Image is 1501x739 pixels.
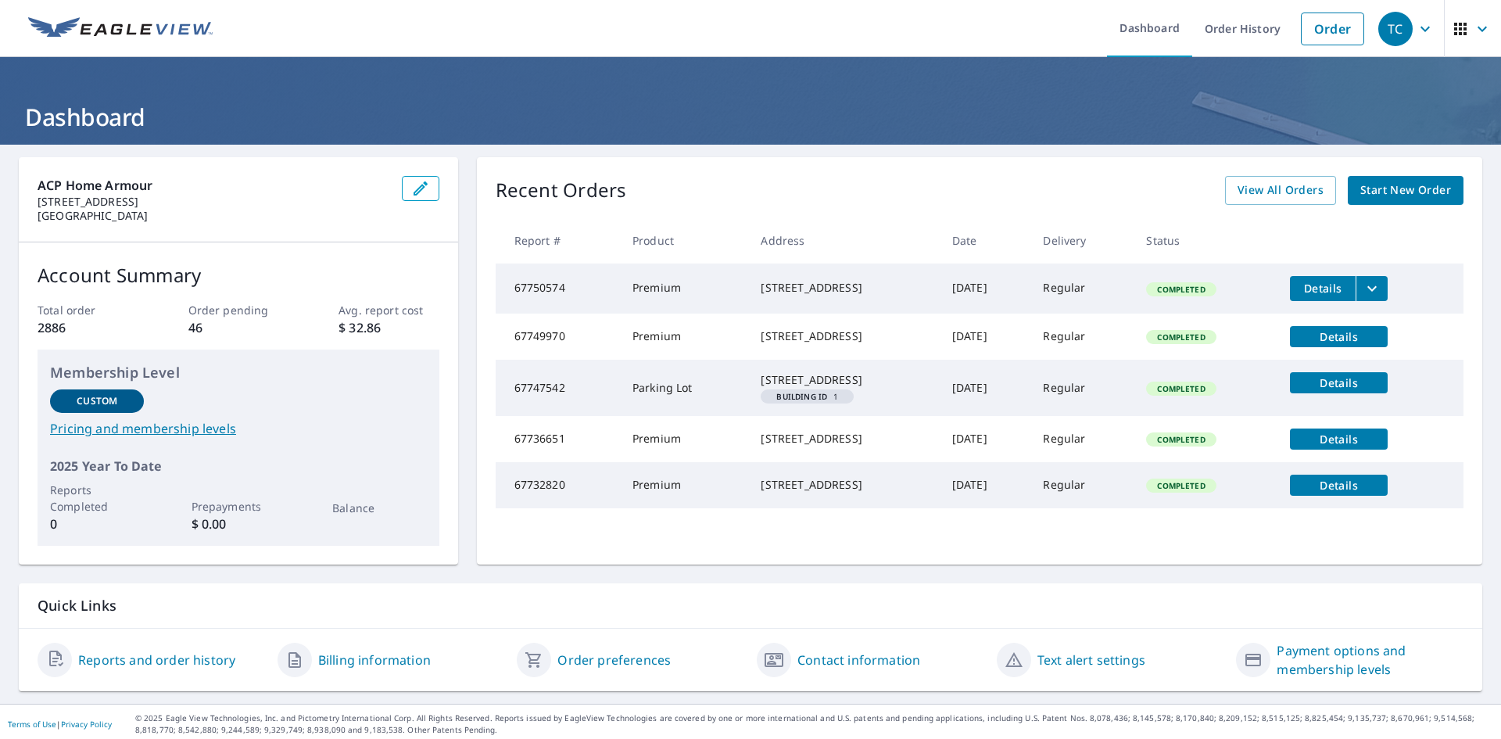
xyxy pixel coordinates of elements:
[1225,176,1336,205] a: View All Orders
[940,360,1030,416] td: [DATE]
[1030,416,1134,462] td: Regular
[748,217,939,264] th: Address
[1301,13,1364,45] a: Order
[50,482,144,515] p: Reports Completed
[620,264,749,314] td: Premium
[1290,372,1388,393] button: detailsBtn-67747542
[1299,432,1378,447] span: Details
[38,596,1463,615] p: Quick Links
[61,719,112,730] a: Privacy Policy
[50,419,427,438] a: Pricing and membership levels
[50,515,144,533] p: 0
[776,393,827,400] em: Building ID
[1030,360,1134,416] td: Regular
[557,651,671,669] a: Order preferences
[1299,281,1346,296] span: Details
[620,416,749,462] td: Premium
[1348,176,1463,205] a: Start New Order
[1290,276,1356,301] button: detailsBtn-67750574
[38,195,389,209] p: [STREET_ADDRESS]
[1148,332,1214,343] span: Completed
[797,651,920,669] a: Contact information
[8,719,112,729] p: |
[77,394,117,408] p: Custom
[1277,641,1463,679] a: Payment options and membership levels
[1290,326,1388,347] button: detailsBtn-67749970
[761,477,926,493] div: [STREET_ADDRESS]
[496,217,620,264] th: Report #
[38,176,389,195] p: ACP Home Armour
[620,217,749,264] th: Product
[1360,181,1451,200] span: Start New Order
[620,314,749,360] td: Premium
[28,17,213,41] img: EV Logo
[1030,264,1134,314] td: Regular
[940,416,1030,462] td: [DATE]
[1037,651,1145,669] a: Text alert settings
[1148,383,1214,394] span: Completed
[940,217,1030,264] th: Date
[339,302,439,318] p: Avg. report cost
[1148,480,1214,491] span: Completed
[620,360,749,416] td: Parking Lot
[1290,429,1388,450] button: detailsBtn-67736651
[1134,217,1277,264] th: Status
[50,457,427,475] p: 2025 Year To Date
[496,360,620,416] td: 67747542
[620,462,749,508] td: Premium
[332,500,426,516] p: Balance
[38,209,389,223] p: [GEOGRAPHIC_DATA]
[1299,329,1378,344] span: Details
[318,651,431,669] a: Billing information
[19,101,1482,133] h1: Dashboard
[940,462,1030,508] td: [DATE]
[1030,314,1134,360] td: Regular
[38,318,138,337] p: 2886
[1030,217,1134,264] th: Delivery
[1148,434,1214,445] span: Completed
[50,362,427,383] p: Membership Level
[1030,462,1134,508] td: Regular
[1299,375,1378,390] span: Details
[188,318,288,337] p: 46
[496,462,620,508] td: 67732820
[940,264,1030,314] td: [DATE]
[339,318,439,337] p: $ 32.86
[188,302,288,318] p: Order pending
[761,431,926,447] div: [STREET_ADDRESS]
[1378,12,1413,46] div: TC
[38,261,439,289] p: Account Summary
[496,264,620,314] td: 67750574
[761,372,926,388] div: [STREET_ADDRESS]
[1148,284,1214,295] span: Completed
[1290,475,1388,496] button: detailsBtn-67732820
[1238,181,1324,200] span: View All Orders
[940,314,1030,360] td: [DATE]
[135,712,1493,736] p: © 2025 Eagle View Technologies, Inc. and Pictometry International Corp. All Rights Reserved. Repo...
[496,314,620,360] td: 67749970
[192,515,285,533] p: $ 0.00
[38,302,138,318] p: Total order
[78,651,235,669] a: Reports and order history
[761,280,926,296] div: [STREET_ADDRESS]
[761,328,926,344] div: [STREET_ADDRESS]
[1356,276,1388,301] button: filesDropdownBtn-67750574
[496,416,620,462] td: 67736651
[1299,478,1378,493] span: Details
[767,393,847,400] span: 1
[496,176,627,205] p: Recent Orders
[8,719,56,730] a: Terms of Use
[192,498,285,515] p: Prepayments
